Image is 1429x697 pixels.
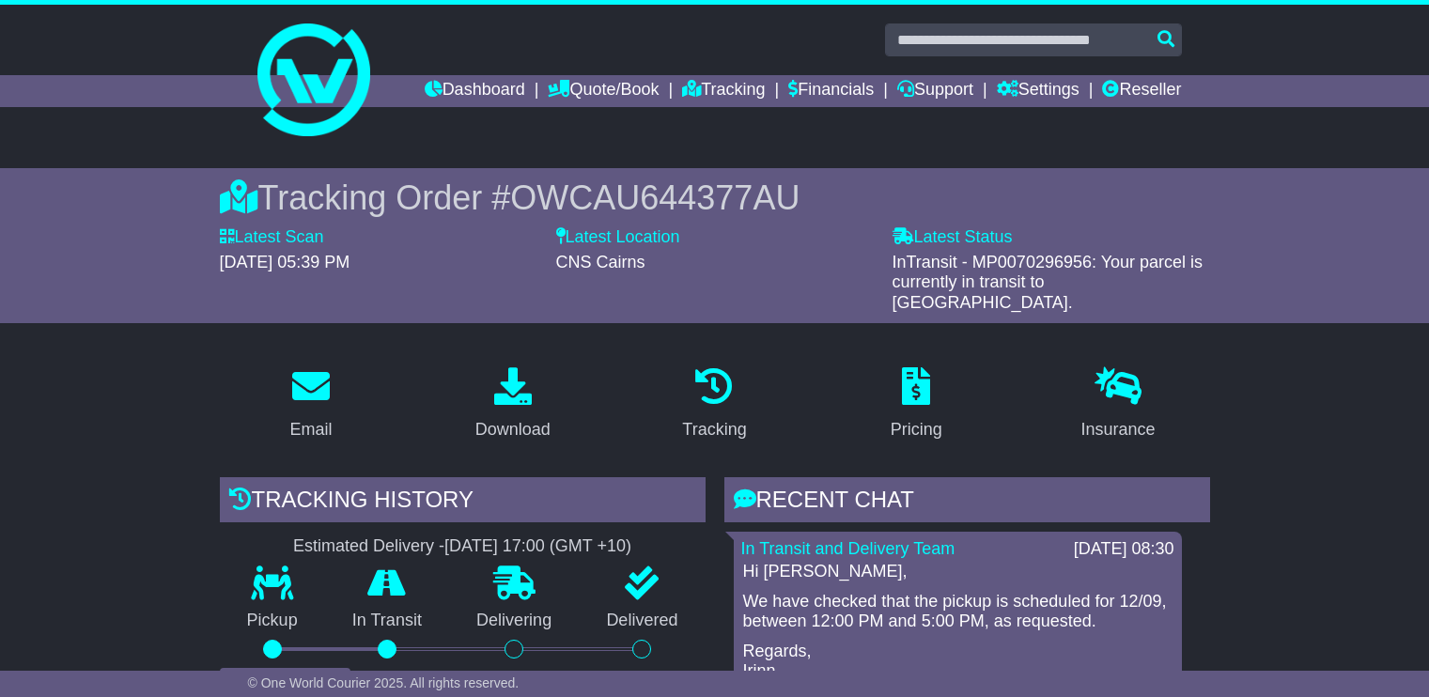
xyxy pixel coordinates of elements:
[891,417,942,442] div: Pricing
[1069,361,1168,449] a: Insurance
[743,642,1173,682] p: Regards, Irinn
[475,417,551,442] div: Download
[788,75,874,107] a: Financials
[878,361,955,449] a: Pricing
[997,75,1080,107] a: Settings
[682,75,765,107] a: Tracking
[741,539,955,558] a: In Transit and Delivery Team
[893,227,1013,248] label: Latest Status
[743,562,1173,582] p: Hi [PERSON_NAME],
[220,253,350,271] span: [DATE] 05:39 PM
[220,227,324,248] label: Latest Scan
[556,227,680,248] label: Latest Location
[463,361,563,449] a: Download
[277,361,344,449] a: Email
[220,536,706,557] div: Estimated Delivery -
[724,477,1210,528] div: RECENT CHAT
[556,253,645,271] span: CNS Cairns
[893,253,1204,312] span: InTransit - MP0070296956: Your parcel is currently in transit to [GEOGRAPHIC_DATA].
[1102,75,1181,107] a: Reseller
[325,611,449,631] p: In Transit
[682,417,746,442] div: Tracking
[449,611,579,631] p: Delivering
[220,611,325,631] p: Pickup
[743,592,1173,632] p: We have checked that the pickup is scheduled for 12/09, between 12:00 PM and 5:00 PM, as requested.
[220,477,706,528] div: Tracking history
[1081,417,1156,442] div: Insurance
[1074,539,1174,560] div: [DATE] 08:30
[425,75,525,107] a: Dashboard
[548,75,659,107] a: Quote/Book
[220,178,1210,218] div: Tracking Order #
[248,675,520,690] span: © One World Courier 2025. All rights reserved.
[510,178,800,217] span: OWCAU644377AU
[897,75,973,107] a: Support
[444,536,631,557] div: [DATE] 17:00 (GMT +10)
[670,361,758,449] a: Tracking
[579,611,705,631] p: Delivered
[289,417,332,442] div: Email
